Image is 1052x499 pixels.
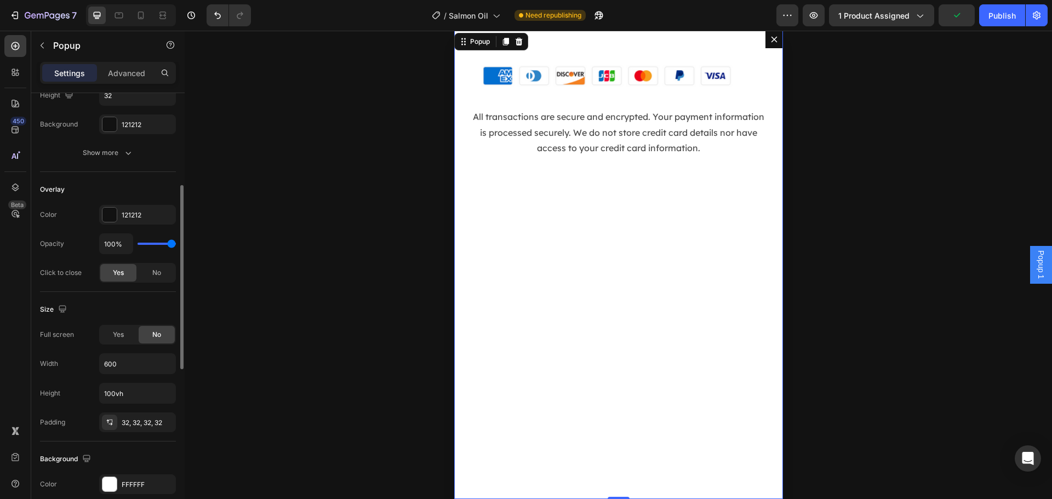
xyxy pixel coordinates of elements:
[122,120,173,130] div: 121212
[100,354,175,374] input: Auto
[449,10,488,21] span: Salmon Oil
[40,143,176,163] button: Show more
[40,210,57,220] div: Color
[8,200,26,209] div: Beta
[113,330,124,340] span: Yes
[444,10,447,21] span: /
[287,77,581,127] div: Rich Text Editor. Editing area: main
[40,302,69,317] div: Size
[4,4,82,26] button: 7
[287,18,581,64] img: gempages_541201375673975738-b71fc6b3-5b27-417c-b692-49c21112f94a.png
[72,9,77,22] p: 7
[40,88,76,103] div: Height
[122,418,173,428] div: 32, 32, 32, 32
[40,388,60,398] div: Height
[108,67,145,79] p: Advanced
[122,480,173,490] div: FFFFFF
[100,234,133,254] input: Auto
[152,268,161,278] span: No
[152,330,161,340] span: No
[40,452,93,467] div: Background
[113,268,124,278] span: Yes
[829,4,934,26] button: 1 product assigned
[40,185,65,194] div: Overlay
[40,119,78,129] div: Background
[40,268,82,278] div: Click to close
[185,31,1052,499] iframe: Design area
[53,39,146,52] p: Popup
[40,359,58,369] div: Width
[40,239,64,249] div: Opacity
[288,78,580,125] p: All transactions are secure and encrypted. Your payment information is processed securely. We do ...
[851,220,862,248] span: Popup 1
[100,85,175,105] input: Auto
[525,10,581,20] span: Need republishing
[122,210,173,220] div: 121212
[10,117,26,125] div: 450
[283,6,307,16] div: Popup
[979,4,1025,26] button: Publish
[100,383,175,403] input: Auto
[988,10,1016,21] div: Publish
[1015,445,1041,472] div: Open Intercom Messenger
[40,417,65,427] div: Padding
[83,147,134,158] div: Show more
[54,67,85,79] p: Settings
[838,10,910,21] span: 1 product assigned
[40,479,57,489] div: Color
[207,4,251,26] div: Undo/Redo
[40,330,74,340] div: Full screen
